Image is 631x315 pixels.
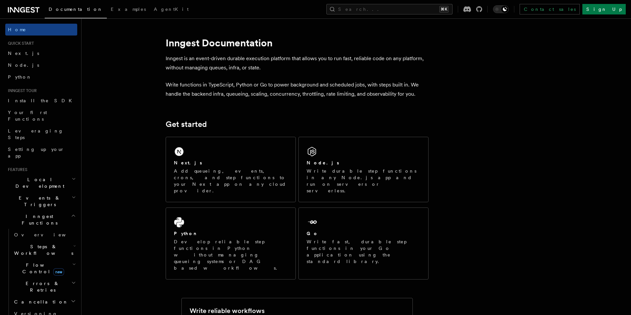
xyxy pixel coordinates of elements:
p: Write durable step functions in any Node.js app and run on servers or serverless. [307,168,420,194]
a: Next.js [5,47,77,59]
button: Inngest Functions [5,210,77,229]
a: Python [5,71,77,83]
span: Inngest tour [5,88,37,93]
span: Events & Triggers [5,195,72,208]
h2: Python [174,230,198,237]
span: Features [5,167,27,172]
button: Local Development [5,174,77,192]
button: Toggle dark mode [493,5,509,13]
span: Steps & Workflows [12,243,73,256]
span: Leveraging Steps [8,128,63,140]
span: Python [8,74,32,80]
h1: Inngest Documentation [166,37,429,49]
a: Get started [166,120,207,129]
a: Your first Functions [5,107,77,125]
a: Leveraging Steps [5,125,77,143]
p: Add queueing, events, crons, and step functions to your Next app on any cloud provider. [174,168,288,194]
a: Home [5,24,77,36]
span: Examples [111,7,146,12]
a: Setting up your app [5,143,77,162]
button: Errors & Retries [12,278,77,296]
p: Write functions in TypeScript, Python or Go to power background and scheduled jobs, with steps bu... [166,80,429,99]
a: Overview [12,229,77,241]
p: Inngest is an event-driven durable execution platform that allows you to run fast, reliable code ... [166,54,429,72]
a: PythonDevelop reliable step functions in Python without managing queueing systems or DAG based wo... [166,207,296,279]
span: Local Development [5,176,72,189]
span: Overview [14,232,82,237]
kbd: ⌘K [439,6,449,12]
button: Events & Triggers [5,192,77,210]
a: Documentation [45,2,107,18]
a: GoWrite fast, durable step functions in your Go application using the standard library. [298,207,429,279]
a: Contact sales [520,4,580,14]
span: Flow Control [12,262,72,275]
span: Node.js [8,62,39,68]
span: Errors & Retries [12,280,71,293]
a: Node.jsWrite durable step functions in any Node.js app and run on servers or serverless. [298,137,429,202]
button: Search...⌘K [326,4,453,14]
a: Examples [107,2,150,18]
p: Develop reliable step functions in Python without managing queueing systems or DAG based workflows. [174,238,288,271]
span: Documentation [49,7,103,12]
a: AgentKit [150,2,193,18]
span: Setting up your app [8,147,64,158]
a: Sign Up [582,4,626,14]
h2: Go [307,230,318,237]
a: Install the SDK [5,95,77,107]
span: Cancellation [12,299,68,305]
span: Quick start [5,41,34,46]
span: Your first Functions [8,110,47,122]
span: new [53,268,64,276]
a: Next.jsAdd queueing, events, crons, and step functions to your Next app on any cloud provider. [166,137,296,202]
span: AgentKit [154,7,189,12]
h2: Next.js [174,159,202,166]
span: Install the SDK [8,98,76,103]
button: Steps & Workflows [12,241,77,259]
span: Home [8,26,26,33]
p: Write fast, durable step functions in your Go application using the standard library. [307,238,420,265]
a: Node.js [5,59,77,71]
span: Next.js [8,51,39,56]
button: Flow Controlnew [12,259,77,278]
button: Cancellation [12,296,77,308]
span: Inngest Functions [5,213,71,226]
h2: Node.js [307,159,339,166]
